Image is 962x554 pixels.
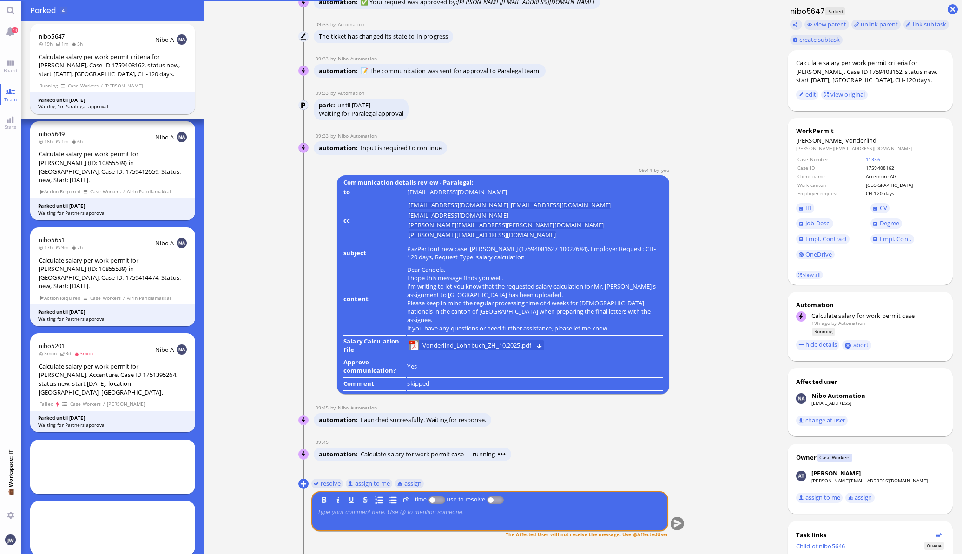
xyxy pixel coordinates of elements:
[821,90,868,100] button: view original
[67,82,99,90] span: Case Workers
[428,496,445,503] p-inputswitch: Log time spent
[72,244,86,251] span: 7h
[2,96,20,103] span: Team
[870,218,902,229] a: Degree
[797,164,864,171] td: Case ID
[865,190,943,197] td: CH-120 days
[654,167,661,173] span: by
[177,34,187,45] img: NA
[407,324,663,332] p: If you have any questions or need further assistance, please let me know.
[413,496,428,503] label: time
[299,415,309,426] img: Nibo Automation
[511,202,611,209] li: [EMAIL_ADDRESS][DOMAIN_NAME]
[38,210,187,217] div: Waiting for Partners approval
[56,138,72,145] span: 1m
[796,234,850,244] a: Empl. Contract
[338,55,377,62] span: automation@nibo.ai
[333,495,343,505] button: I
[38,415,187,422] div: Parked until [DATE]
[103,400,105,408] span: /
[1,67,20,73] span: Board
[797,156,864,163] td: Case Number
[811,469,861,477] div: [PERSON_NAME]
[5,534,15,545] img: You
[796,340,840,350] button: hide details
[316,21,330,27] span: 09:33
[107,400,145,408] span: [PERSON_NAME]
[865,172,943,180] td: Accenture AG
[445,496,487,503] label: use to resolve
[90,188,121,196] span: Case Workers
[422,340,531,350] span: Vonderlind_Lohnbuch_ZH_10.2025.pdf
[409,212,508,219] li: [EMAIL_ADDRESS][DOMAIN_NAME]
[407,362,416,370] span: Yes
[39,236,65,244] span: nibo5651
[123,188,125,196] span: /
[39,188,81,196] span: Action Required
[90,294,121,302] span: Case Workers
[319,32,448,40] span: The ticket has changed its state to In progress
[38,316,187,323] div: Waiting for Partners approval
[845,493,875,503] button: assign
[811,311,944,320] div: Calculate salary for work permit case
[817,454,852,462] span: Case Workers
[796,126,944,135] div: WorkPermit
[39,362,187,396] div: Calculate salary per work permit for [PERSON_NAME], Accenture, Case ID 1751395264, status new, st...
[865,181,943,189] td: [GEOGRAPHIC_DATA]
[407,244,656,261] runbook-parameter-view: PazPerTout new case: [PERSON_NAME] (1759408162 / 10027684), Employer Request: CH-120 days, Reques...
[805,219,830,227] span: Job Desc.
[319,144,361,152] span: automation
[330,21,338,27] span: by
[498,450,501,458] span: •
[790,20,802,30] button: Copy ticket nibo5647 link to clipboard
[407,299,663,324] p: Please keep in mind the regular processing time of 4 weeks for [DEMOGRAPHIC_DATA] nationals in th...
[319,450,361,458] span: automation
[880,235,911,243] span: Empl. Conf.
[39,138,56,145] span: 18h
[880,219,900,227] span: Degree
[407,265,663,274] p: Dear Candela,
[361,415,486,424] span: Launched successfully. Waiting for response.
[39,40,56,47] span: 19h
[903,20,949,30] task-group-action-menu: link subtask
[361,144,442,152] span: Input is required to continue
[487,496,504,503] p-inputswitch: use to resolve
[62,7,65,13] span: 4
[39,342,65,350] span: nibo5201
[851,20,901,30] button: unlink parent
[790,35,843,45] button: create subtask
[870,203,890,213] a: CV
[12,27,18,33] span: 44
[796,203,814,213] a: ID
[924,542,943,550] span: Status
[812,328,835,336] span: Running
[880,204,887,212] span: CV
[2,124,19,130] span: Stats
[639,167,654,173] span: 09:44
[39,294,81,302] span: Action Required
[811,320,830,326] span: 19h ago
[330,132,338,139] span: by
[39,130,65,138] a: nibo5649
[345,478,392,488] button: assign to me
[319,101,337,109] span: park
[796,271,823,279] a: view all
[796,250,835,260] a: OneDrive
[56,40,72,47] span: 1m
[352,101,370,109] span: [DATE]
[127,188,171,196] span: Airin Pandiamakkal
[796,393,806,403] img: Nibo Automation
[177,344,187,355] img: NA
[796,377,838,386] div: Affected user
[177,132,187,142] img: NA
[39,32,65,40] a: nibo5647
[338,132,377,139] span: automation@nibo.ai
[56,244,72,251] span: 9m
[39,400,53,408] span: Failed
[316,90,330,96] span: 09:33
[501,450,503,458] span: •
[39,244,56,251] span: 17h
[796,301,944,309] div: Automation
[870,234,914,244] a: Empl. Conf.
